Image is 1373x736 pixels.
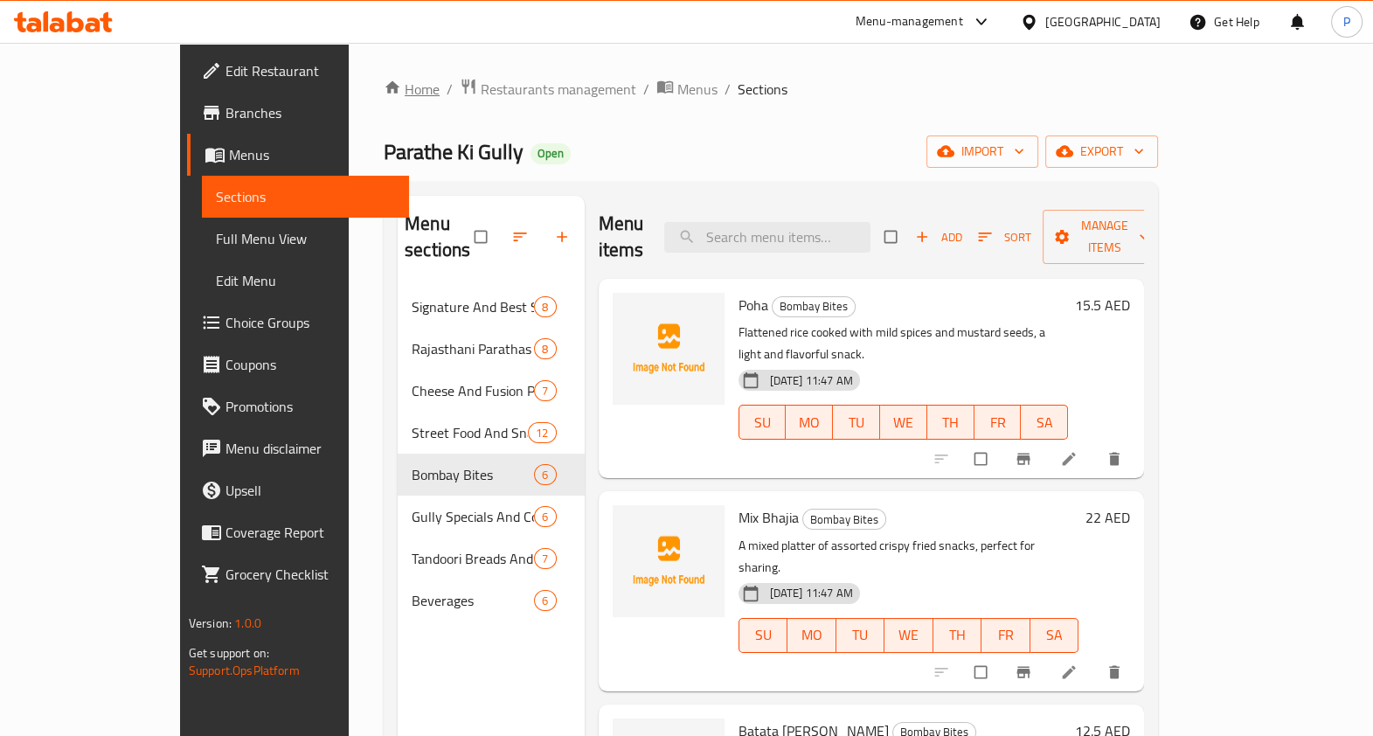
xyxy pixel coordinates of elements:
a: Menu disclaimer [187,427,409,469]
span: MO [793,410,826,435]
span: Street Food And Snacks [412,422,528,443]
div: Menu-management [856,11,963,32]
a: Edit menu item [1060,663,1081,681]
span: SA [1037,622,1072,648]
span: FR [988,622,1023,648]
span: Tandoori Breads And Kulchas [412,548,534,569]
span: FR [981,410,1015,435]
span: Branches [225,102,395,123]
h2: Menu sections [405,211,475,263]
button: Sort [974,224,1036,251]
span: SA [1028,410,1061,435]
span: 6 [535,509,555,525]
span: Coupons [225,354,395,375]
button: FR [974,405,1022,440]
span: Parathe Ki Gully [384,132,524,171]
span: Cheese And Fusion Parathas [412,380,534,401]
button: MO [786,405,833,440]
div: Open [530,143,571,164]
button: delete [1095,653,1137,691]
img: Mix Bhajia [613,505,725,617]
nav: breadcrumb [384,78,1158,101]
a: Grocery Checklist [187,553,409,595]
div: Bombay Bites [772,296,856,317]
span: Edit Menu [216,270,395,291]
div: Cheese And Fusion Parathas7 [398,370,585,412]
span: 1.0.0 [234,612,261,635]
button: FR [981,618,1030,653]
span: TU [843,622,878,648]
span: Bombay Bites [412,464,534,485]
a: Full Menu View [202,218,409,260]
a: Branches [187,92,409,134]
button: delete [1095,440,1137,478]
span: WE [891,622,926,648]
img: Poha [613,293,725,405]
p: A mixed platter of assorted crispy fried snacks, perfect for sharing. [739,535,1079,579]
span: Select to update [964,656,1001,689]
span: SU [746,410,780,435]
button: MO [787,618,836,653]
span: Bombay Bites [803,510,885,530]
span: Promotions [225,396,395,417]
input: search [664,222,870,253]
li: / [643,79,649,100]
span: Rajasthani Parathas [412,338,534,359]
span: Get support on: [189,642,269,664]
span: 12 [529,425,555,441]
button: TU [836,618,885,653]
button: export [1045,135,1158,168]
a: Upsell [187,469,409,511]
span: 6 [535,467,555,483]
span: Manage items [1057,215,1153,259]
span: Edit Restaurant [225,60,395,81]
span: TH [940,622,975,648]
span: Menus [677,79,718,100]
span: Open [530,146,571,161]
span: Restaurants management [481,79,636,100]
span: Select all sections [464,220,501,253]
div: items [534,338,556,359]
a: Coupons [187,344,409,385]
a: Coverage Report [187,511,409,553]
button: SU [739,618,787,653]
a: Choice Groups [187,302,409,344]
span: TH [934,410,967,435]
div: Tandoori Breads And Kulchas7 [398,538,585,580]
a: Edit Restaurant [187,50,409,92]
p: Flattened rice cooked with mild spices and mustard seeds, a light and flavorful snack. [739,322,1069,365]
button: WE [884,618,933,653]
button: Add [911,224,967,251]
span: SU [746,622,780,648]
span: 7 [535,551,555,567]
div: Beverages6 [398,580,585,621]
div: items [534,506,556,527]
span: export [1059,141,1144,163]
button: WE [880,405,927,440]
span: Sort sections [501,218,543,256]
span: import [940,141,1024,163]
button: Branch-specific-item [1004,440,1046,478]
span: Signature And Best Seller Parathas [412,296,534,317]
span: MO [794,622,829,648]
a: Restaurants management [460,78,636,101]
span: Add item [911,224,967,251]
span: Sections [216,186,395,207]
button: import [926,135,1038,168]
span: WE [887,410,920,435]
a: Menus [187,134,409,176]
span: TU [840,410,873,435]
span: Mix Bhajia [739,504,799,531]
button: TH [933,618,982,653]
div: items [534,464,556,485]
span: Sort items [967,224,1043,251]
div: items [534,548,556,569]
button: Add section [543,218,585,256]
nav: Menu sections [398,279,585,628]
div: items [534,296,556,317]
div: Rajasthani Parathas8 [398,328,585,370]
div: items [528,422,556,443]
